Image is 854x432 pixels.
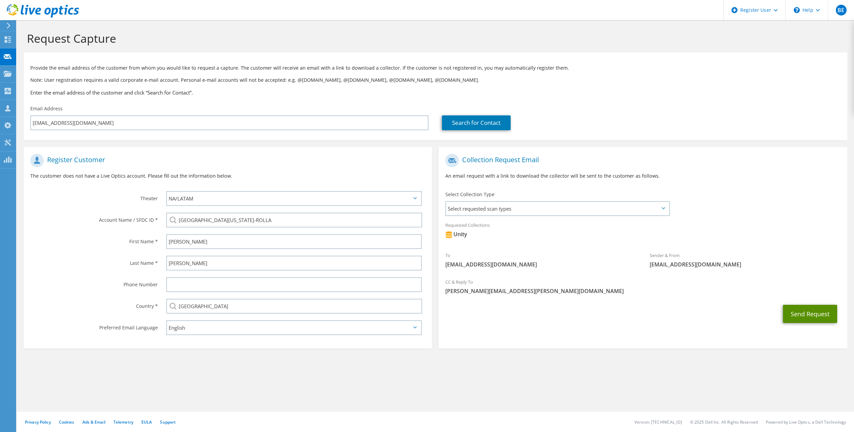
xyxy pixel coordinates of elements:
[82,419,105,425] a: Ads & Email
[30,64,841,72] p: Provide the email address of the customer from whom you would like to request a capture. The cust...
[30,154,422,167] h1: Register Customer
[783,305,837,323] button: Send Request
[445,287,840,295] span: [PERSON_NAME][EMAIL_ADDRESS][PERSON_NAME][DOMAIN_NAME]
[445,191,494,198] label: Select Collection Type
[439,218,847,245] div: Requested Collections
[445,172,840,180] p: An email request with a link to download the collector will be sent to the customer as follows.
[30,213,158,223] label: Account Name / SFDC ID *
[30,234,158,245] label: First Name *
[141,419,152,425] a: EULA
[30,191,158,202] label: Theater
[30,172,425,180] p: The customer does not have a Live Optics account. Please fill out the information below.
[445,261,636,268] span: [EMAIL_ADDRESS][DOMAIN_NAME]
[445,230,467,238] div: Unity
[635,419,682,425] li: Version: [TECHNICAL_ID]
[160,419,176,425] a: Support
[30,89,841,96] h3: Enter the email address of the customer and click “Search for Contact”.
[650,261,841,268] span: [EMAIL_ADDRESS][DOMAIN_NAME]
[27,31,841,45] h1: Request Capture
[439,275,847,298] div: CC & Reply To
[643,248,847,272] div: Sender & From
[30,320,158,331] label: Preferred Email Language
[439,248,643,272] div: To
[442,115,511,130] a: Search for Contact
[30,299,158,310] label: Country *
[446,202,669,215] span: Select requested scan types
[30,256,158,266] label: Last Name *
[445,154,837,167] h1: Collection Request Email
[113,419,133,425] a: Telemetry
[794,7,800,13] svg: \n
[30,76,841,84] p: Note: User registration requires a valid corporate e-mail account. Personal e-mail accounts will ...
[690,419,758,425] li: © 2025 Dell Inc. All Rights Reserved
[59,419,74,425] a: Cookies
[836,5,847,15] span: BE
[25,419,51,425] a: Privacy Policy
[766,419,846,425] li: Powered by Live Optics, a Dell Technology
[30,277,158,288] label: Phone Number
[30,105,63,112] label: Email Address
